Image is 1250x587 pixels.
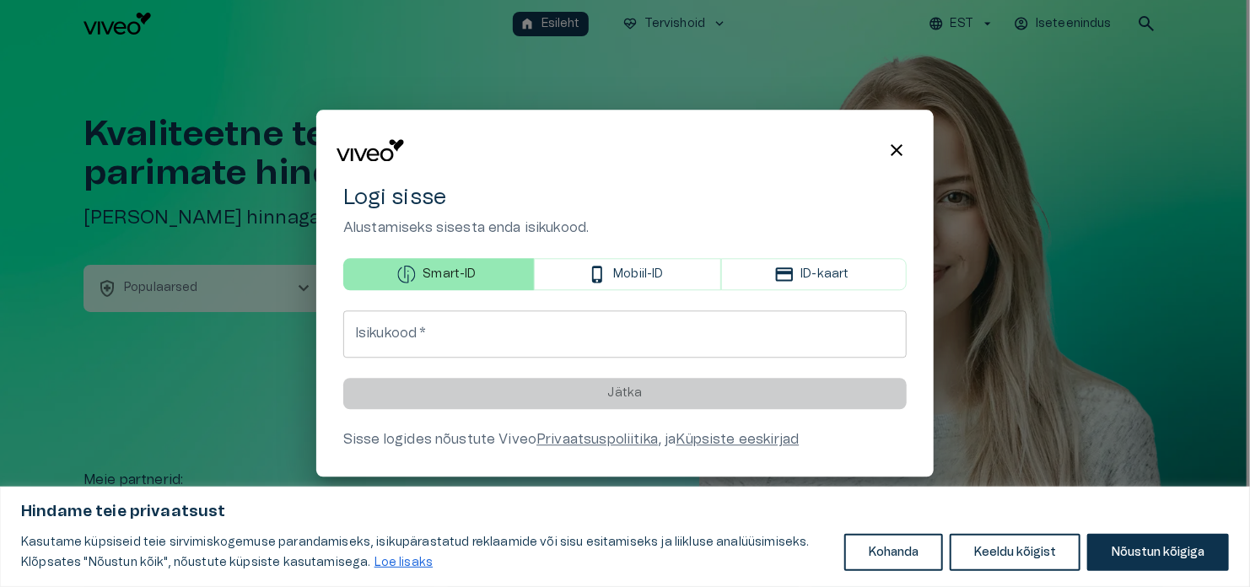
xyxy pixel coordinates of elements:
button: ID-kaart [721,259,907,291]
button: Keeldu kõigist [950,534,1080,571]
p: ID-kaart [800,266,849,283]
button: Mobiil-ID [534,259,721,291]
a: Loe lisaks [374,556,434,569]
p: Kasutame küpsiseid teie sirvimiskogemuse parandamiseks, isikupärastatud reklaamide või sisu esita... [21,532,832,573]
p: Hindame teie privaatsust [21,502,1229,522]
p: Alustamiseks sisesta enda isikukood. [343,218,907,239]
button: Nõustun kõigiga [1087,534,1229,571]
a: Küpsiste eeskirjad [676,434,800,447]
button: Smart-ID [343,259,534,291]
div: Sisse logides nõustute Viveo , ja [343,430,907,450]
button: Kohanda [844,534,943,571]
p: Mobiil-ID [613,266,663,283]
a: Privaatsuspoliitika [536,434,658,447]
p: Smart-ID [423,266,476,283]
button: Close login modal [880,133,913,167]
h4: Logi sisse [343,184,907,211]
span: close [886,140,907,160]
img: Viveo logo [337,140,404,162]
